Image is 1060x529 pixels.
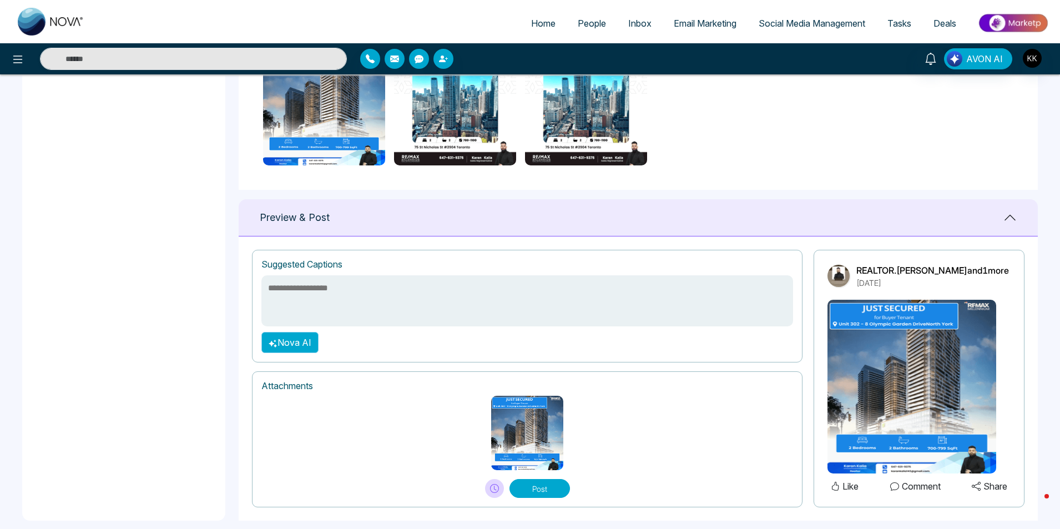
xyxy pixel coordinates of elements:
[827,300,996,473] img: karan just secured.png
[261,332,319,353] button: Nova AI
[759,18,865,29] span: Social Media Management
[394,41,516,165] img: karan just leased.png
[260,211,330,224] h1: Preview & Post
[531,18,556,29] span: Home
[617,13,663,34] a: Inbox
[947,51,962,67] img: Lead Flow
[628,18,652,29] span: Inbox
[748,13,876,34] a: Social Media Management
[491,396,563,470] img: karan just secured.png
[827,479,862,493] button: Like
[887,18,911,29] span: Tasks
[578,18,606,29] span: People
[261,259,342,270] h1: Suggested Captions
[876,13,922,34] a: Tasks
[968,479,1011,493] button: Share
[663,13,748,34] a: Email Marketing
[263,41,385,165] img: karan just secured.png
[973,11,1053,36] img: Market-place.gif
[887,479,944,493] button: Comment
[18,8,84,36] img: Nova CRM Logo
[525,41,647,165] img: karan kalia for lease.png
[933,18,956,29] span: Deals
[944,48,1012,69] button: AVON AI
[567,13,617,34] a: People
[1023,49,1042,68] img: User Avatar
[674,18,736,29] span: Email Marketing
[966,52,1003,66] span: AVON AI
[827,265,850,287] img: REALTOR.karan kalia
[1022,491,1049,518] iframe: Intercom live chat
[520,13,567,34] a: Home
[261,381,793,391] h1: Attachments
[856,264,1009,277] p: REALTOR.[PERSON_NAME] and 1 more
[509,479,570,498] button: Post
[922,13,967,34] a: Deals
[856,277,1009,289] p: [DATE]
